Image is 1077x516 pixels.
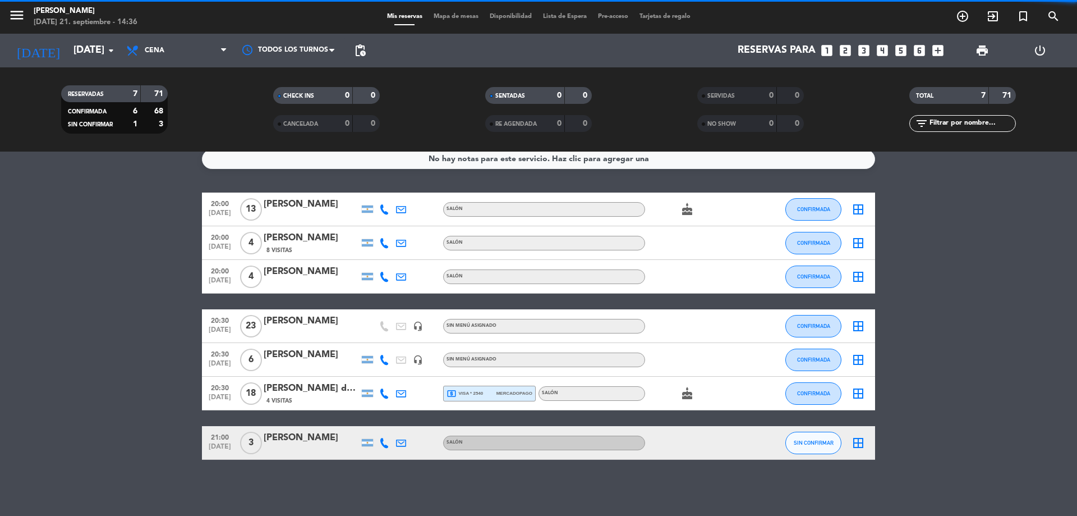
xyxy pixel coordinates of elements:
i: cake [680,387,694,400]
div: [PERSON_NAME] [264,197,359,212]
span: 20:30 [206,347,234,360]
strong: 71 [1002,92,1014,99]
span: [DATE] [206,326,234,339]
span: [DATE] [206,277,234,290]
strong: 0 [371,92,378,99]
span: CONFIRMADA [797,273,830,280]
div: No hay notas para este servicio. Haz clic para agregar una [429,153,649,166]
span: 13 [240,198,262,221]
div: [PERSON_NAME] [34,6,137,17]
div: LOG OUT [1011,34,1069,67]
span: Sin menú asignado [447,323,496,328]
span: NO SHOW [707,121,736,127]
i: border_all [852,236,865,250]
i: headset_mic [413,355,423,365]
span: CANCELADA [283,121,318,127]
i: headset_mic [413,321,423,331]
i: looks_one [820,43,834,58]
span: 21:00 [206,430,234,443]
button: CONFIRMADA [785,232,841,254]
i: border_all [852,319,865,333]
strong: 7 [133,90,137,98]
span: SERVIDAS [707,93,735,99]
span: 3 [240,432,262,454]
span: Reservas para [738,45,816,56]
span: Cena [145,47,164,54]
span: 23 [240,315,262,337]
strong: 0 [583,92,590,99]
i: looks_3 [857,43,871,58]
i: power_settings_new [1033,44,1047,57]
span: 4 [240,266,262,288]
i: add_box [931,43,945,58]
span: 4 [240,232,262,254]
i: cake [680,203,694,216]
span: SENTADAS [495,93,525,99]
div: [PERSON_NAME] [264,431,359,445]
i: add_circle_outline [956,10,969,23]
strong: 1 [133,120,137,128]
strong: 0 [769,120,774,127]
strong: 71 [154,90,165,98]
span: visa * 2540 [447,389,483,399]
strong: 0 [795,120,802,127]
strong: 0 [769,92,774,99]
button: menu [8,7,25,28]
span: [DATE] [206,209,234,222]
i: border_all [852,353,865,367]
span: mercadopago [496,390,532,397]
span: [DATE] [206,243,234,256]
i: border_all [852,270,865,284]
i: looks_6 [912,43,927,58]
span: Disponibilidad [484,13,537,20]
span: 18 [240,382,262,405]
div: [PERSON_NAME] [264,231,359,245]
span: 8 Visitas [266,246,292,255]
button: CONFIRMADA [785,198,841,221]
span: print [975,44,989,57]
span: SIN CONFIRMAR [794,440,834,446]
span: Salón [447,274,463,278]
button: SIN CONFIRMAR [785,432,841,454]
button: CONFIRMADA [785,266,841,288]
span: Lista de Espera [537,13,592,20]
span: Pre-acceso [592,13,634,20]
span: CONFIRMADA [797,323,830,329]
div: [PERSON_NAME] [264,314,359,328]
i: looks_two [838,43,853,58]
span: TOTAL [916,93,933,99]
span: CHECK INS [283,93,314,99]
strong: 0 [795,92,802,99]
i: local_atm [447,389,457,399]
span: CONFIRMADA [68,109,107,115]
span: 6 [240,349,262,371]
span: Tarjetas de regalo [634,13,696,20]
strong: 3 [159,120,165,128]
div: [PERSON_NAME] [264,264,359,279]
span: RESERVADAS [68,92,104,97]
span: Salón [542,391,558,395]
strong: 0 [583,120,590,127]
strong: 0 [345,120,349,127]
strong: 6 [133,107,137,115]
strong: 0 [345,92,349,99]
strong: 0 [557,92,561,99]
span: CONFIRMADA [797,240,830,246]
span: Salón [447,440,463,445]
span: 20:30 [206,313,234,326]
i: looks_4 [875,43,890,58]
div: [PERSON_NAME] de los [PERSON_NAME] [264,381,359,396]
i: [DATE] [8,38,68,63]
button: CONFIRMADA [785,382,841,405]
span: CONFIRMADA [797,357,830,363]
i: exit_to_app [986,10,1000,23]
span: Mapa de mesas [428,13,484,20]
input: Filtrar por nombre... [928,117,1015,130]
i: search [1047,10,1060,23]
button: CONFIRMADA [785,315,841,337]
i: border_all [852,203,865,216]
span: 4 Visitas [266,396,292,405]
i: arrow_drop_down [104,44,118,57]
span: 20:00 [206,230,234,243]
strong: 0 [557,120,561,127]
